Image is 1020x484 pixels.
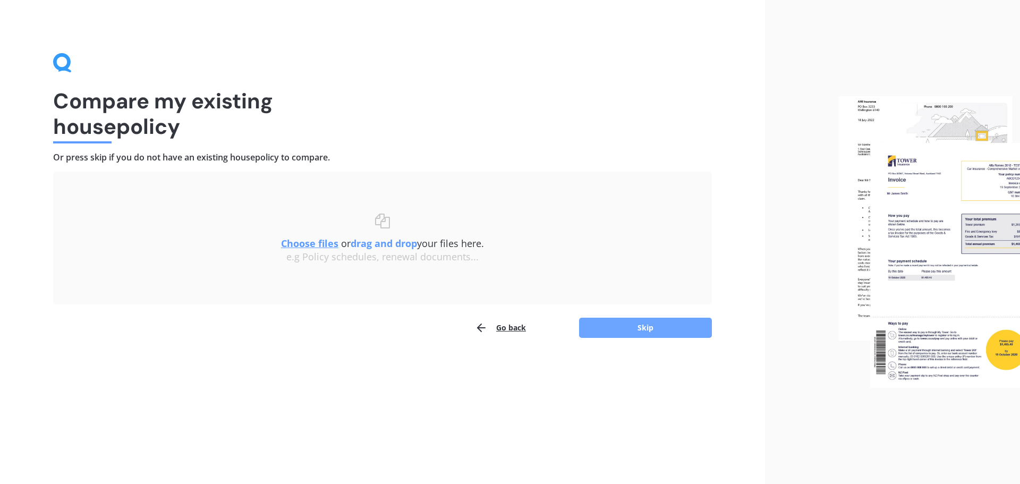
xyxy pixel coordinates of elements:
[579,318,712,338] button: Skip
[351,237,417,250] b: drag and drop
[53,152,712,163] h4: Or press skip if you do not have an existing house policy to compare.
[475,317,526,338] button: Go back
[839,96,1020,388] img: files.webp
[281,237,338,250] u: Choose files
[74,251,691,263] div: e.g Policy schedules, renewal documents...
[281,237,484,250] span: or your files here.
[53,88,712,139] h1: Compare my existing house policy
